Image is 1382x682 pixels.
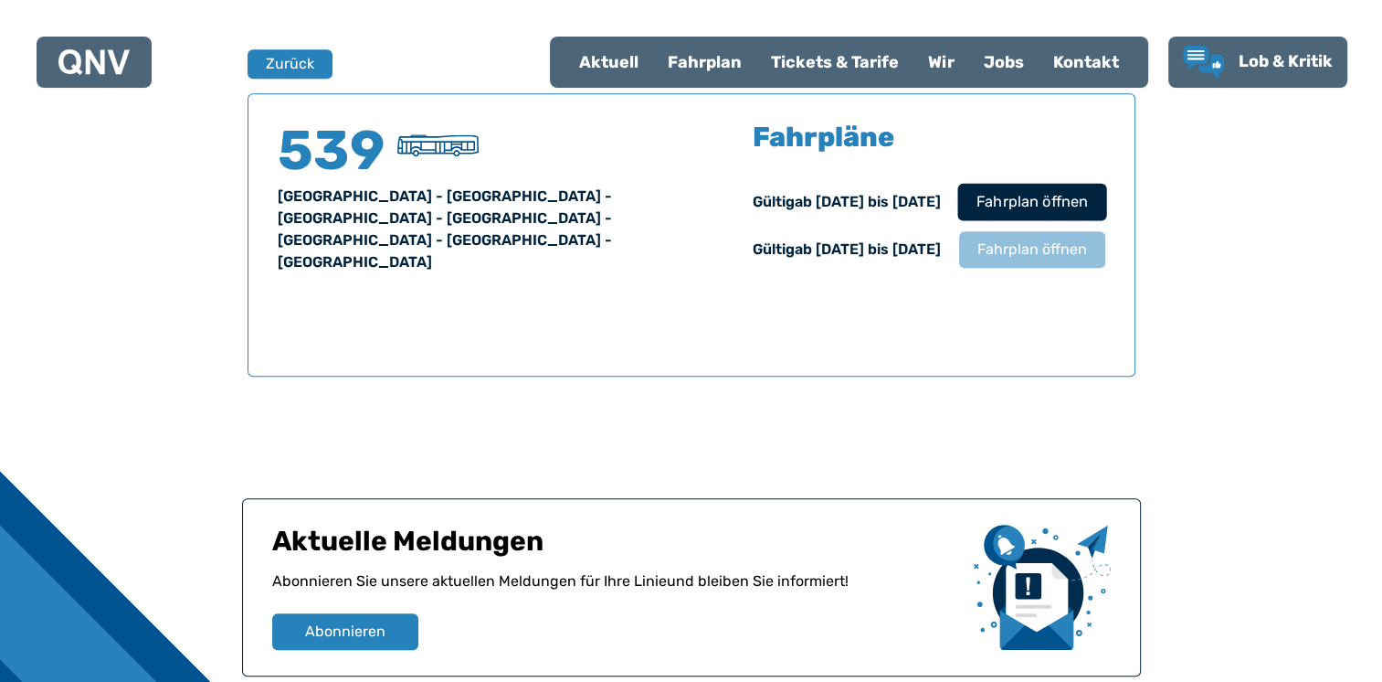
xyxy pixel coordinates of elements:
[1239,51,1333,71] span: Lob & Kritik
[58,44,130,80] a: QNV Logo
[272,525,959,570] h1: Aktuelle Meldungen
[753,239,941,261] div: Gültig ab [DATE] bis [DATE]
[969,38,1039,86] a: Jobs
[248,49,321,79] a: Zurück
[977,239,1087,261] span: Fahrplan öffnen
[397,134,479,156] img: Stadtbus
[753,191,941,213] div: Gültig ab [DATE] bis [DATE]
[753,123,894,151] h5: Fahrpläne
[976,191,1087,213] span: Fahrplan öffnen
[248,49,332,79] button: Zurück
[272,570,959,613] p: Abonnieren Sie unsere aktuellen Meldungen für Ihre Linie und bleiben Sie informiert!
[756,38,913,86] a: Tickets & Tarife
[564,38,653,86] a: Aktuell
[1183,46,1333,79] a: Lob & Kritik
[58,49,130,75] img: QNV Logo
[272,613,418,650] button: Abonnieren
[957,183,1106,220] button: Fahrplan öffnen
[653,38,756,86] a: Fahrplan
[278,123,387,178] h4: 539
[1039,38,1134,86] a: Kontakt
[305,621,385,643] span: Abonnieren
[959,231,1105,268] button: Fahrplan öffnen
[278,186,670,273] div: [GEOGRAPHIC_DATA] - [GEOGRAPHIC_DATA] - [GEOGRAPHIC_DATA] - [GEOGRAPHIC_DATA] - [GEOGRAPHIC_DATA]...
[974,525,1111,650] img: newsletter
[913,38,969,86] a: Wir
